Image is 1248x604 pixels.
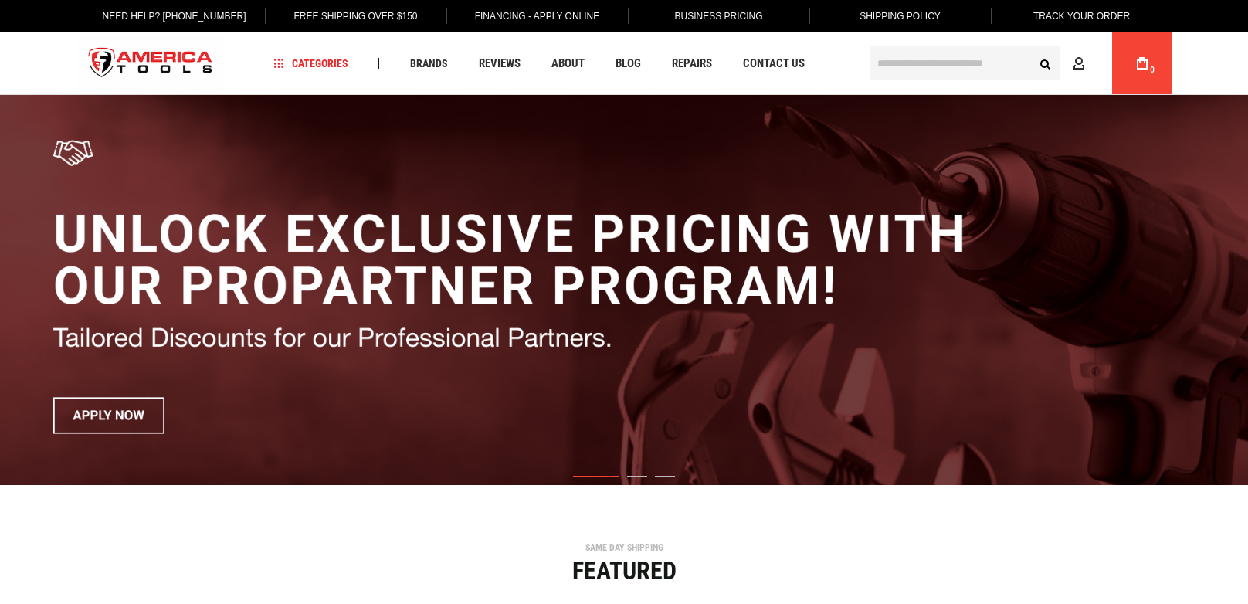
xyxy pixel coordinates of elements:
[76,35,226,93] a: store logo
[736,53,812,74] a: Contact Us
[72,558,1176,583] div: Featured
[1128,32,1157,94] a: 0
[672,58,712,70] span: Repairs
[860,11,941,22] span: Shipping Policy
[609,53,648,74] a: Blog
[544,53,592,74] a: About
[267,53,355,74] a: Categories
[1150,66,1155,74] span: 0
[479,58,521,70] span: Reviews
[403,53,455,74] a: Brands
[72,543,1176,552] div: SAME DAY SHIPPING
[1030,49,1060,78] button: Search
[76,35,226,93] img: America Tools
[472,53,527,74] a: Reviews
[743,58,805,70] span: Contact Us
[665,53,719,74] a: Repairs
[616,58,641,70] span: Blog
[274,58,348,69] span: Categories
[410,58,448,69] span: Brands
[551,58,585,70] span: About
